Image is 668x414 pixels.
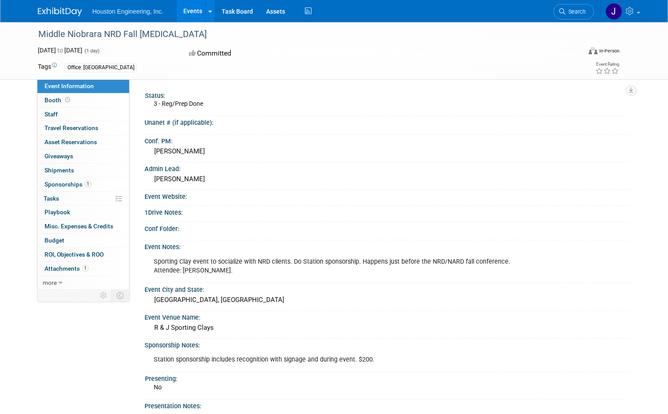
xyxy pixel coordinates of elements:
a: Tasks [37,192,129,205]
div: Conf Folder: [145,222,631,233]
div: Event City and State: [145,283,631,294]
div: Admin Lead: [145,162,631,173]
span: Travel Reservations [45,124,98,131]
span: Shipments [45,167,74,174]
div: Status: [145,89,627,100]
td: Tags [38,62,57,72]
span: Playbook [45,209,70,216]
a: Attachments1 [37,262,129,276]
a: Budget [37,234,129,247]
div: Event Website: [145,190,631,201]
a: Search [553,4,594,19]
span: Attachments [45,265,89,272]
span: (1 day) [84,48,100,54]
span: [DATE] [DATE] [38,47,82,54]
a: Misc. Expenses & Credits [37,220,129,233]
div: Event Format [534,46,620,59]
a: Sponsorships1 [37,178,129,191]
span: Giveaways [45,153,73,160]
span: Asset Reservations [45,138,97,145]
span: ROI, Objectives & ROO [45,251,104,258]
div: Event Rating [595,62,619,67]
a: Playbook [37,205,129,219]
div: Unanet # (if applicable): [145,116,631,127]
a: Giveaways [37,149,129,163]
a: more [37,276,129,290]
div: 1Drive Notes: [145,206,631,217]
span: Booth [45,97,72,104]
td: Toggle Event Tabs [111,290,129,301]
img: Jackie Thompson [605,3,622,20]
a: ROI, Objectives & ROO [37,248,129,261]
div: Presenting: [145,372,627,383]
div: [PERSON_NAME] [151,145,624,158]
div: Presentation Notes: [145,399,631,410]
span: Houston Engineering, Inc. [93,8,163,15]
span: Event Information [45,82,94,90]
div: Sponsorship Notes: [145,339,631,350]
img: Format-Inperson.png [589,47,597,54]
div: In-Person [599,48,620,54]
a: Asset Reservations [37,135,129,149]
span: 1 [85,181,91,187]
span: 3 - Reg/Prep Done [154,100,203,107]
img: ExhibitDay [38,7,82,16]
div: Sporting Clay event to socialize with NRD clients. Do Station sponsorship. Happens just before th... [148,253,535,280]
div: Conf. PM: [145,134,631,145]
span: 1 [82,265,89,272]
div: R & J Sporting Clays [151,321,624,335]
div: Event Notes: [145,240,631,251]
span: Search [565,8,586,15]
span: Booth not reserved yet [63,97,72,103]
a: Travel Reservations [37,121,129,135]
a: Event Information [37,79,129,93]
span: more [43,279,57,286]
a: Booth [37,93,129,107]
div: [GEOGRAPHIC_DATA], [GEOGRAPHIC_DATA] [151,293,624,307]
td: Personalize Event Tab Strip [96,290,111,301]
span: No [154,384,162,391]
div: Committed [186,46,371,61]
span: to [56,47,64,54]
span: Sponsorships [45,181,91,188]
span: Misc. Expenses & Credits [45,223,113,230]
div: Office: [GEOGRAPHIC_DATA] [65,63,137,72]
div: Event Venue Name: [145,311,631,322]
a: Staff [37,108,129,121]
div: Middle Niobrara NRD Fall [MEDICAL_DATA] [35,26,570,42]
span: Tasks [44,195,59,202]
span: Staff [45,111,58,118]
a: Shipments [37,164,129,177]
span: Budget [45,237,64,244]
div: [PERSON_NAME] [151,172,624,186]
div: Station sponsorship includes recognition with signage and during event. $200. [148,351,535,369]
